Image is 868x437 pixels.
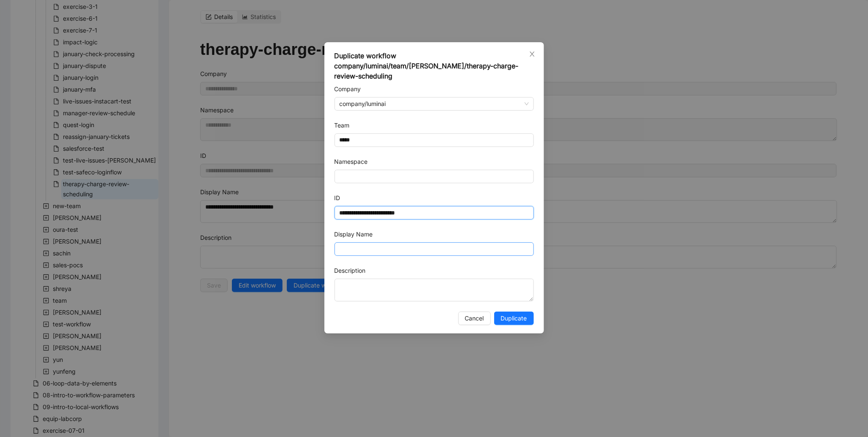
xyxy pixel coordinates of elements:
label: Description [335,266,366,275]
div: Duplicate workflow company/luminai/team/[PERSON_NAME]/therapy-charge-review-scheduling [335,51,534,81]
span: Duplicate [501,314,527,323]
input: Namespace Namespace [335,170,534,183]
span: close [529,51,536,57]
label: Namespace [335,157,368,166]
button: Close [528,49,537,59]
input: Display Name Display Name [335,242,534,256]
textarea: Description Description [335,279,534,301]
label: Team [335,121,350,130]
button: Duplicate [494,312,534,325]
span: Cancel [465,314,484,323]
label: Display Name [335,230,373,239]
input: ID ID [335,206,534,220]
label: Company [335,84,361,94]
input: Team [340,134,529,147]
span: company/luminai [340,98,529,110]
label: ID [335,193,340,203]
button: Cancel [458,312,491,325]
